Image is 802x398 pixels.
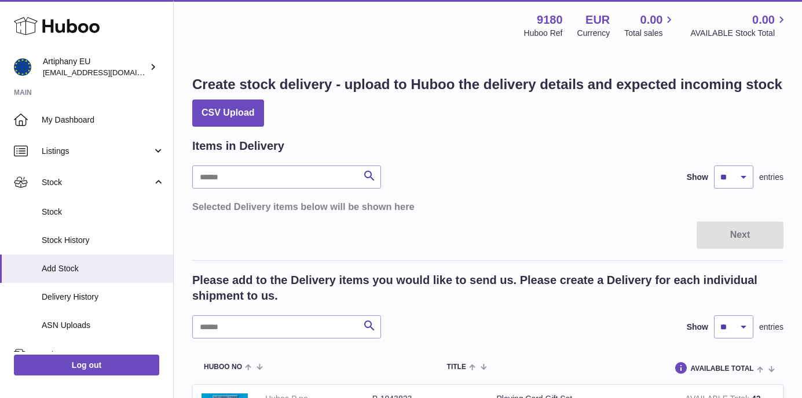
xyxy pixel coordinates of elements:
span: Stock [42,207,164,218]
span: entries [759,172,783,183]
span: Huboo no [204,363,242,371]
div: Huboo Ref [524,28,563,39]
span: 0.00 [640,12,663,28]
strong: 9180 [537,12,563,28]
span: 0.00 [752,12,775,28]
strong: EUR [585,12,610,28]
label: Show [687,172,708,183]
span: Delivery History [42,292,164,303]
span: Add Stock [42,263,164,274]
h3: Selected Delivery items below will be shown here [192,200,783,213]
span: Sales [42,349,152,360]
img: artiphany@artiphany.eu [14,58,31,76]
a: 0.00 Total sales [624,12,676,39]
div: Currency [577,28,610,39]
span: [EMAIL_ADDRESS][DOMAIN_NAME] [43,68,170,77]
button: CSV Upload [192,99,264,127]
div: Artiphany EU [43,56,147,78]
span: AVAILABLE Stock Total [690,28,788,39]
span: AVAILABLE Total [691,365,754,373]
a: Log out [14,355,159,375]
span: My Dashboard [42,115,164,126]
h2: Items in Delivery [192,138,284,154]
a: 0.00 AVAILABLE Stock Total [690,12,788,39]
label: Show [687,322,708,333]
span: Stock History [42,235,164,246]
span: Title [447,363,466,371]
span: Total sales [624,28,676,39]
span: ASN Uploads [42,320,164,331]
span: Stock [42,177,152,188]
h2: Please add to the Delivery items you would like to send us. Please create a Delivery for each ind... [192,272,783,304]
span: entries [759,322,783,333]
h1: Create stock delivery - upload to Huboo the delivery details and expected incoming stock [192,75,782,94]
span: Listings [42,146,152,157]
